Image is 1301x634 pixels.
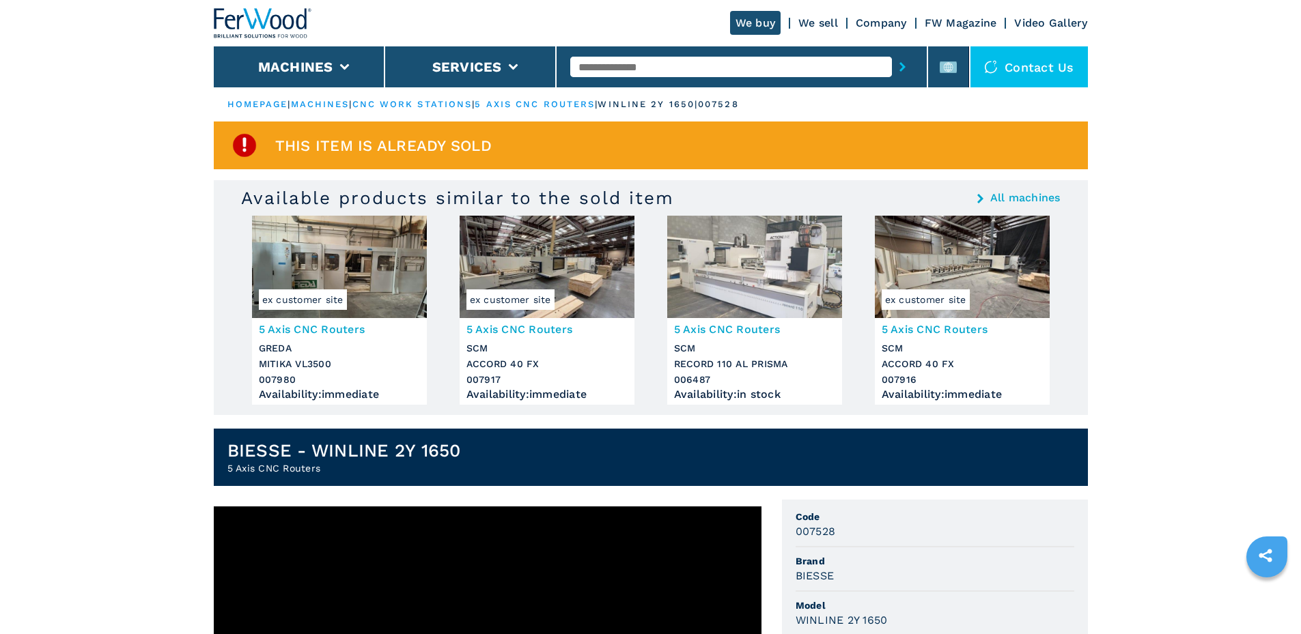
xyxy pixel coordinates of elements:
[1248,538,1283,573] a: sharethis
[674,391,835,398] div: Availability : in stock
[275,138,492,154] span: This item is already sold
[460,216,634,318] img: 5 Axis CNC Routers SCM ACCORD 40 FX
[241,187,674,209] h3: Available products similar to the sold item
[227,461,461,475] h2: 5 Axis CNC Routers
[730,11,781,35] a: We buy
[875,216,1050,318] img: 5 Axis CNC Routers SCM ACCORD 40 FX
[227,99,288,109] a: HOMEPAGE
[882,289,970,310] span: ex customer site
[882,391,1043,398] div: Availability : immediate
[925,16,997,29] a: FW Magazine
[259,321,420,337] h3: 5 Axis CNC Routers
[288,99,290,109] span: |
[882,341,1043,388] h3: SCM ACCORD 40 FX 007916
[796,523,836,539] h3: 007528
[667,216,842,318] img: 5 Axis CNC Routers SCM RECORD 110 AL PRISMA
[598,98,698,111] p: winline 2y 1650 |
[970,46,1088,87] div: Contact us
[856,16,907,29] a: Company
[796,612,888,628] h3: WINLINE 2Y 1650
[892,51,913,83] button: submit-button
[252,216,427,318] img: 5 Axis CNC Routers GREDA MITIKA VL3500
[466,341,628,388] h3: SCM ACCORD 40 FX 007917
[214,8,312,38] img: Ferwood
[258,59,333,75] button: Machines
[466,391,628,398] div: Availability : immediate
[990,192,1061,203] a: All machines
[667,216,842,405] a: 5 Axis CNC Routers SCM RECORD 110 AL PRISMA5 Axis CNC RoutersSCMRECORD 110 AL PRISMA006487Availab...
[252,216,427,405] a: 5 Axis CNC Routers GREDA MITIKA VL3500ex customer site5 Axis CNC RoutersGREDAMITIKA VL3500007980A...
[882,321,1043,337] h3: 5 Axis CNC Routers
[984,60,998,74] img: Contact us
[472,99,475,109] span: |
[259,341,420,388] h3: GREDA MITIKA VL3500 007980
[291,99,350,109] a: machines
[475,99,595,109] a: 5 axis cnc routers
[875,216,1050,405] a: 5 Axis CNC Routers SCM ACCORD 40 FXex customer site5 Axis CNC RoutersSCMACCORD 40 FX007916Availab...
[674,341,835,388] h3: SCM RECORD 110 AL PRISMA 006487
[798,16,838,29] a: We sell
[796,510,1074,523] span: Code
[1243,573,1291,624] iframe: Chat
[466,321,628,337] h3: 5 Axis CNC Routers
[349,99,352,109] span: |
[466,289,555,310] span: ex customer site
[1014,16,1087,29] a: Video Gallery
[595,99,598,109] span: |
[674,321,835,337] h3: 5 Axis CNC Routers
[698,98,739,111] p: 007528
[259,391,420,398] div: Availability : immediate
[432,59,502,75] button: Services
[796,599,1074,612] span: Model
[460,216,634,405] a: 5 Axis CNC Routers SCM ACCORD 40 FXex customer site5 Axis CNC RoutersSCMACCORD 40 FX007917Availab...
[227,440,461,461] h1: BIESSE - WINLINE 2Y 1650
[796,554,1074,568] span: Brand
[259,289,347,310] span: ex customer site
[796,568,835,583] h3: BIESSE
[352,99,473,109] a: cnc work stations
[231,132,258,159] img: SoldProduct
